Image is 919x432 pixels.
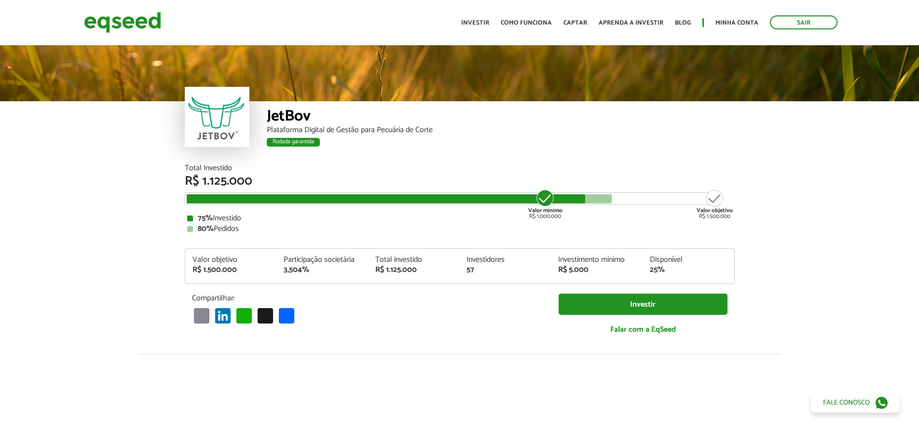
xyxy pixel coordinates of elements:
div: Pedidos [187,225,732,233]
a: Share [277,308,296,324]
div: Rodada garantida [267,138,320,147]
a: X [256,308,275,324]
div: R$ 1.125.000 [375,266,453,274]
strong: 75% [198,212,213,225]
strong: 80% [198,222,214,235]
div: 57 [466,266,544,274]
div: Investido [187,215,732,222]
div: JetBov [267,108,735,126]
a: Falar com a EqSeed [559,320,727,339]
div: R$ 1.125.000 [185,175,735,188]
div: 25% [650,266,727,274]
div: Total investido [375,256,453,264]
div: Valor objetivo [192,256,270,264]
a: WhatsApp [234,308,254,324]
a: LinkedIn [213,308,233,324]
a: Sair [770,15,837,29]
a: Aprenda a investir [599,20,663,26]
a: Blog [675,20,691,26]
a: Como funciona [501,20,552,26]
a: Fale conosco [811,392,900,413]
div: Investidores [466,256,544,264]
div: R$ 1.000.000 [527,189,563,219]
div: Participação societária [284,256,361,264]
div: Disponível [650,256,727,264]
a: Minha conta [715,20,758,26]
div: 3,504% [284,266,361,274]
div: Total Investido [185,164,735,172]
a: Captar [563,20,587,26]
a: Email [192,308,211,324]
img: EqSeed [84,10,161,35]
a: Investir [461,20,489,26]
p: Compartilhar: [192,294,544,303]
div: Investimento mínimo [558,256,635,264]
a: Investir [559,294,727,315]
div: R$ 1.500.000 [192,266,270,274]
div: Plataforma Digital de Gestão para Pecuária de Corte [267,126,735,134]
strong: Valor mínimo [528,206,562,215]
div: R$ 5.000 [558,266,635,274]
div: R$ 1.500.000 [697,189,733,219]
strong: Valor objetivo [697,206,733,215]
